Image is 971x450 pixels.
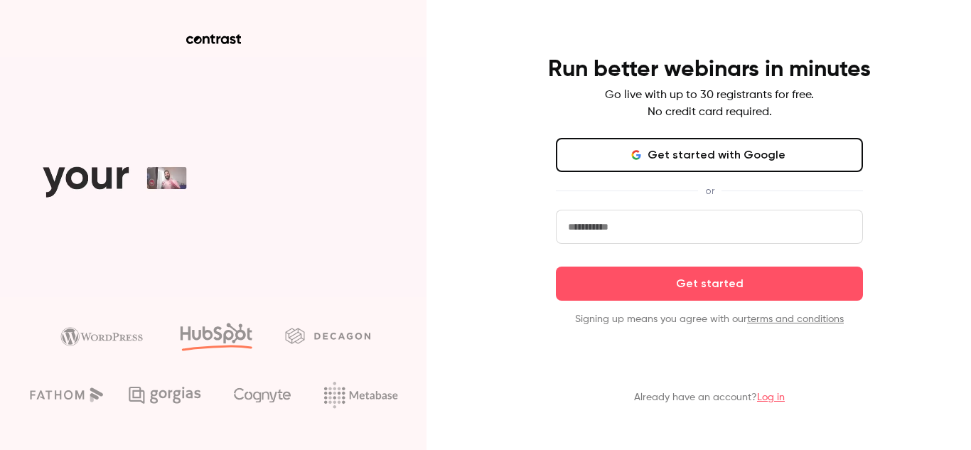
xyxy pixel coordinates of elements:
[634,390,785,405] p: Already have an account?
[698,183,721,198] span: or
[556,138,863,172] button: Get started with Google
[285,328,370,343] img: decagon
[605,87,814,121] p: Go live with up to 30 registrants for free. No credit card required.
[548,55,871,84] h4: Run better webinars in minutes
[747,314,844,324] a: terms and conditions
[757,392,785,402] a: Log in
[556,267,863,301] button: Get started
[556,312,863,326] p: Signing up means you agree with our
